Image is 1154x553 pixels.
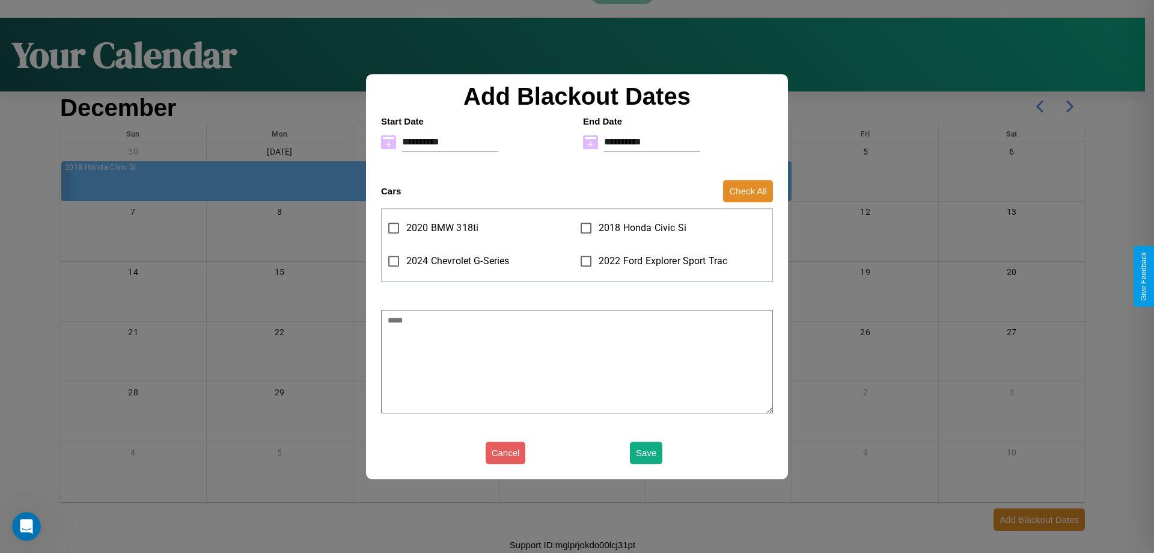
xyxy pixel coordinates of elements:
h2: Add Blackout Dates [375,83,779,110]
button: Save [630,442,662,464]
span: 2020 BMW 318ti [406,221,478,235]
button: Check All [723,180,773,202]
div: Give Feedback [1140,252,1148,301]
h4: Cars [381,186,401,196]
h4: Start Date [381,116,571,126]
h4: End Date [583,116,773,126]
span: 2024 Chevrolet G-Series [406,254,509,268]
span: 2022 Ford Explorer Sport Trac [599,254,727,268]
span: 2018 Honda Civic Si [599,221,686,235]
button: Cancel [486,442,526,464]
iframe: Intercom live chat [12,512,41,541]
